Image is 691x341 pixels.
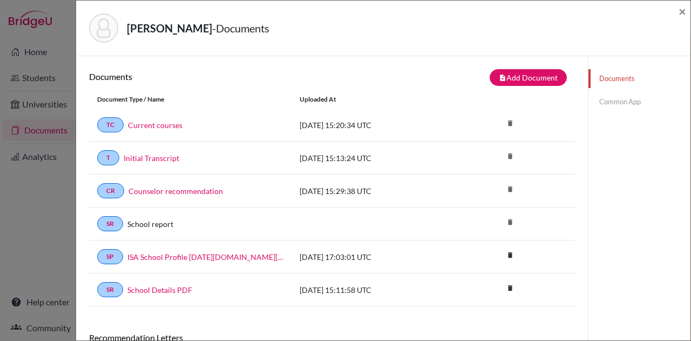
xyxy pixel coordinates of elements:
[128,185,223,197] a: Counselor recommendation
[97,249,123,264] a: SP
[127,22,212,35] strong: [PERSON_NAME]
[502,282,518,296] a: delete
[588,92,690,111] a: Common App
[97,216,123,231] a: SR
[212,22,269,35] span: - Documents
[128,119,182,131] a: Current courses
[97,282,123,297] a: SR
[292,152,453,164] div: [DATE] 15:13:24 UTC
[502,115,518,131] i: delete
[127,284,192,296] a: School Details PDF
[292,119,453,131] div: [DATE] 15:20:34 UTC
[502,181,518,197] i: delete
[124,152,179,164] a: Initial Transcript
[588,69,690,88] a: Documents
[89,95,292,104] div: Document Type / Name
[127,218,173,230] a: School report
[292,284,453,296] div: [DATE] 15:11:58 UTC
[490,69,567,86] button: note_addAdd Document
[97,117,124,132] a: TC
[292,95,453,104] div: Uploaded at
[679,5,686,18] button: Close
[127,251,283,263] a: ISA School Profile [DATE][DOMAIN_NAME][DATE]_wide
[97,183,124,198] a: CR
[679,3,686,19] span: ×
[502,214,518,230] i: delete
[292,251,453,263] div: [DATE] 17:03:01 UTC
[499,74,506,82] i: note_add
[292,185,453,197] div: [DATE] 15:29:38 UTC
[97,150,119,165] a: T
[502,148,518,164] i: delete
[89,71,332,82] h6: Documents
[502,247,518,263] i: delete
[502,280,518,296] i: delete
[502,249,518,263] a: delete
